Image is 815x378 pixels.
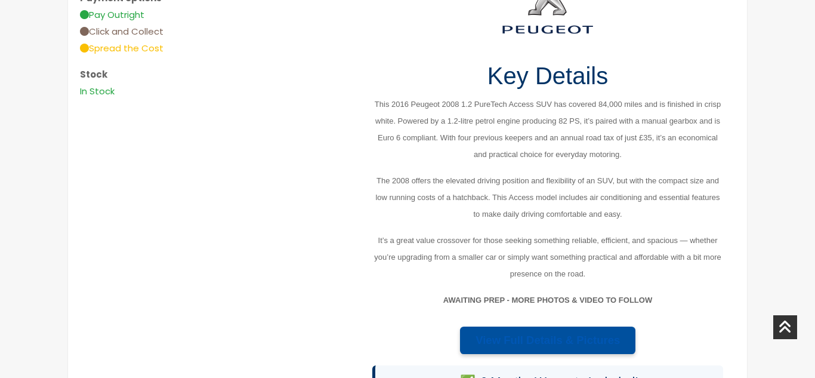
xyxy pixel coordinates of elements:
p: This 2016 Peugeot 2008 1.2 PureTech Access SUV has covered 84,000 miles and is finished in crisp ... [372,96,723,163]
strong: AWAITING PREP - MORE PHOTOS & VIDEO TO FOLLOW [443,296,652,305]
p: The 2008 offers the elevated driving position and flexibility of an SUV, but with the compact siz... [372,173,723,223]
h1: Key Details [372,62,723,90]
span: Pay Outright [80,8,144,21]
span: In Stock [80,85,115,97]
span: Spread the Cost [80,42,163,54]
b: Stock [80,68,107,81]
p: It’s a great value crossover for those seeking something reliable, efficient, and spacious — whet... [372,232,723,282]
a: View Full Details & Pictures [460,327,635,354]
span: Click and Collect [80,25,163,38]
